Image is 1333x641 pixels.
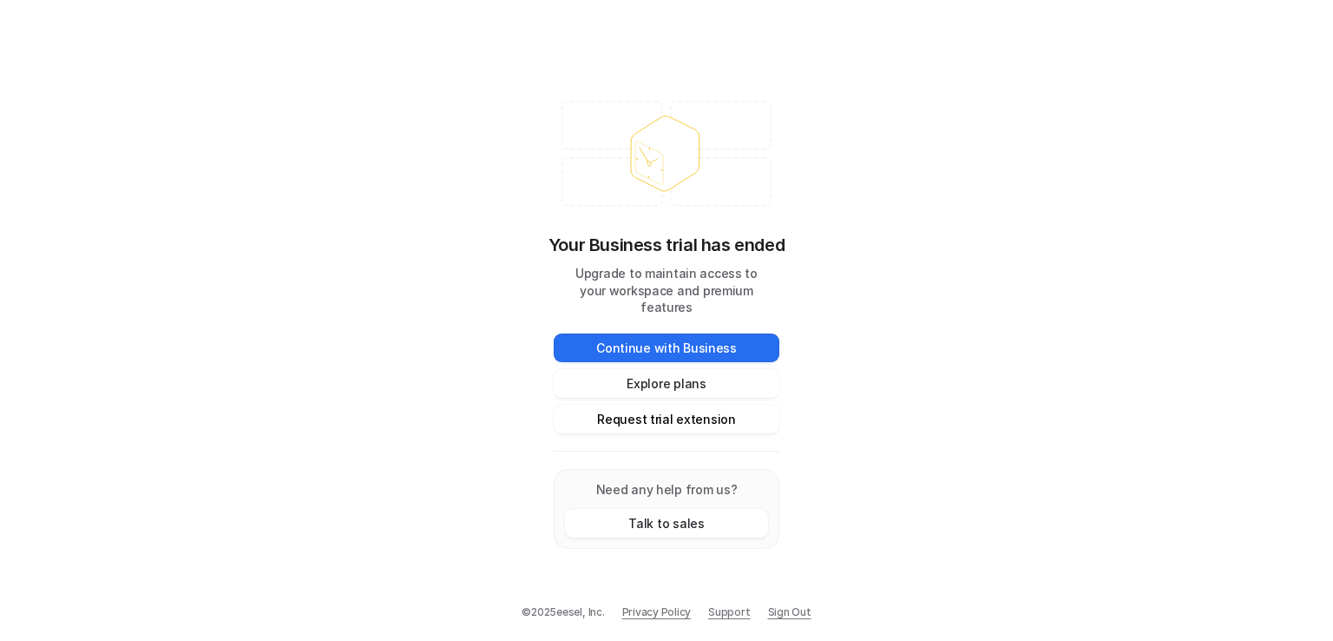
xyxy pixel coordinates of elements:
p: Need any help from us? [565,480,768,499]
p: Your Business trial has ended [548,232,785,258]
span: Support [708,605,750,620]
button: Request trial extension [554,405,779,433]
p: © 2025 eesel, Inc. [522,605,604,620]
a: Sign Out [768,605,811,620]
p: Upgrade to maintain access to your workspace and premium features [554,265,779,317]
button: Continue with Business [554,334,779,362]
button: Explore plans [554,369,779,398]
button: Talk to sales [565,509,768,538]
a: Privacy Policy [622,605,692,620]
